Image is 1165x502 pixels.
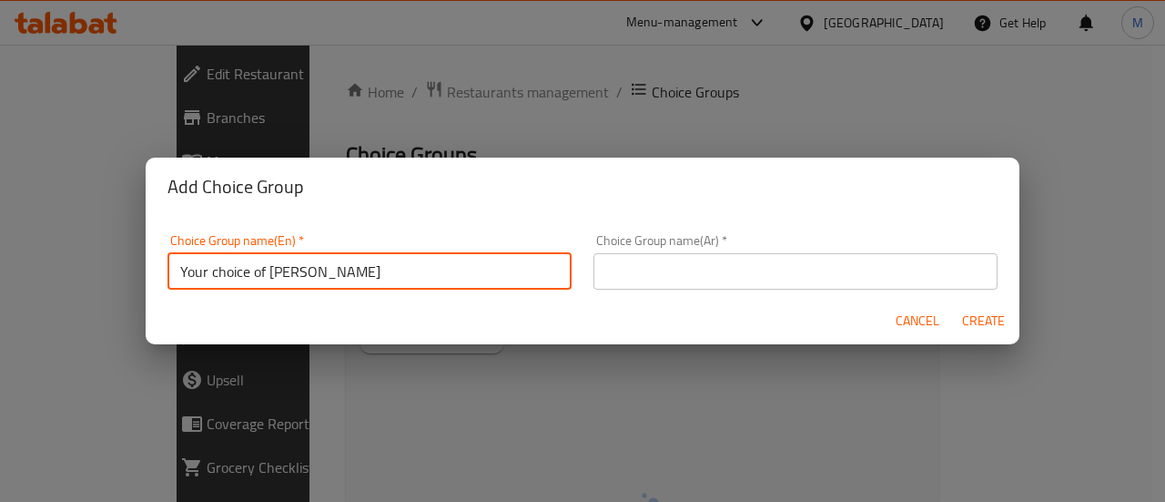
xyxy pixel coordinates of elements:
[593,253,998,290] input: Please enter Choice Group name(ar)
[954,304,1012,338] button: Create
[167,253,572,290] input: Please enter Choice Group name(en)
[961,310,1005,333] span: Create
[167,172,998,201] h2: Add Choice Group
[896,310,939,333] span: Cancel
[888,304,947,338] button: Cancel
